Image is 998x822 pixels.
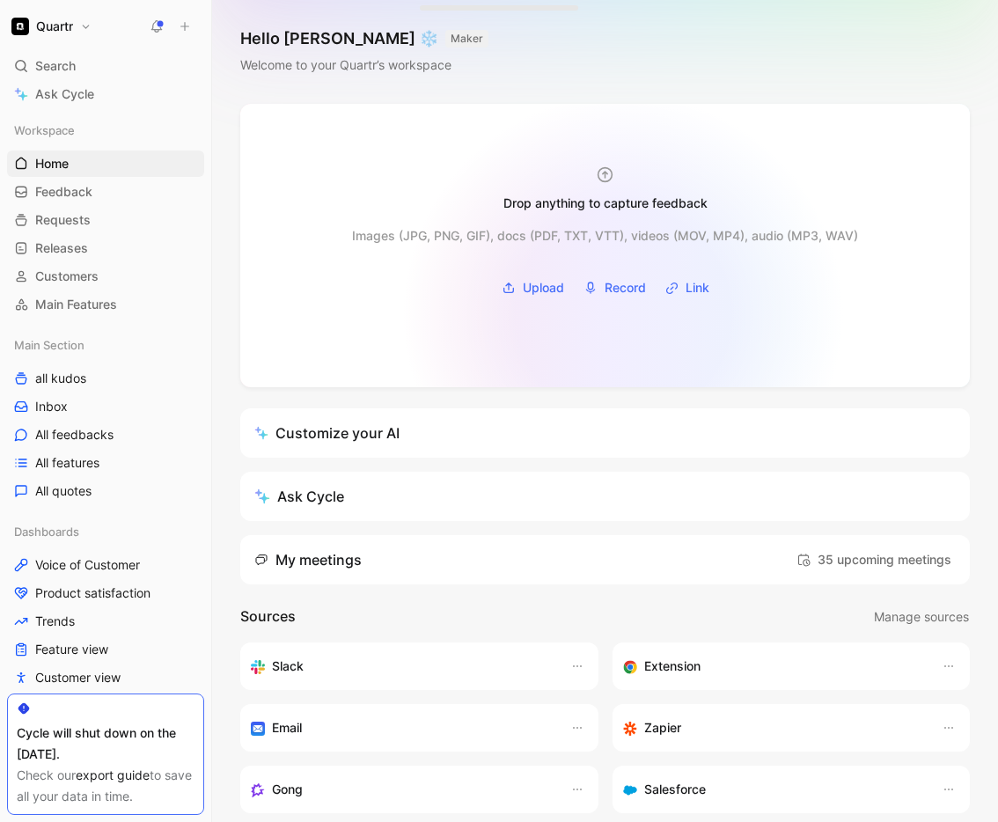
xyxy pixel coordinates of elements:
div: Cycle will shut down on the [DATE]. [17,723,194,765]
button: 35 upcoming meetings [792,546,956,574]
div: Main Sectionall kudosInboxAll feedbacksAll featuresAll quotes [7,332,204,504]
a: Voice of Customer [7,552,204,578]
span: Customers [35,268,99,285]
div: Dashboards [7,518,204,545]
div: Welcome to your Quartr’s workspace [240,55,488,76]
h3: Slack [272,656,304,677]
div: Capture feedback from your incoming calls [251,779,553,800]
a: Releases [7,235,204,261]
div: Forward emails to your feedback inbox [251,717,553,738]
div: Check our to save all your data in time. [17,765,194,807]
span: Manage sources [874,606,969,628]
a: Main Features [7,291,204,318]
h2: Sources [240,605,296,628]
h3: Email [272,717,302,738]
a: Feature view [7,636,204,663]
a: all kudos [7,365,204,392]
span: Trends [35,613,75,630]
div: Workspace [7,117,204,143]
div: DashboardsVoice of CustomerProduct satisfactionTrendsFeature viewCustomer view [7,518,204,691]
span: Customer view [35,669,121,686]
span: Main Section [14,336,84,354]
span: Home [35,155,69,172]
span: Requests [35,211,91,229]
div: Drop anything to capture feedback [503,193,708,214]
h3: Salesforce [644,779,706,800]
div: Images (JPG, PNG, GIF), docs (PDF, TXT, VTT), videos (MOV, MP4), audio (MP3, WAV) [352,225,858,246]
div: Search [7,53,204,79]
span: Upload [523,277,564,298]
a: Product satisfaction [7,580,204,606]
button: Record [577,275,652,301]
h3: Gong [272,779,303,800]
span: All features [35,454,99,472]
a: All features [7,450,204,476]
span: Voice of Customer [35,556,140,574]
button: MAKER [445,30,488,48]
span: Workspace [14,121,75,139]
a: Inbox [7,393,204,420]
span: Record [605,277,646,298]
a: Customer view [7,664,204,691]
button: Link [659,275,715,301]
a: Home [7,150,204,177]
span: All feedbacks [35,426,114,444]
div: Sync your customers, send feedback and get updates in Slack [251,656,553,677]
span: Inbox [35,398,68,415]
div: Ask Cycle [254,486,344,507]
div: Capture feedback from anywhere on the web [623,656,925,677]
span: Search [35,55,76,77]
span: Main Features [35,296,117,313]
div: My meetings [254,549,362,570]
h1: Quartr [36,18,73,34]
span: Dashboards [14,523,79,540]
button: Manage sources [873,605,970,628]
a: All quotes [7,478,204,504]
a: Feedback [7,179,204,205]
button: Upload [495,275,570,301]
a: export guide [76,767,150,782]
div: Customize your AI [254,422,400,444]
button: Ask Cycle [240,472,970,521]
a: Ask Cycle [7,81,204,107]
a: Customers [7,263,204,290]
span: Releases [35,239,88,257]
a: Customize your AI [240,408,970,458]
a: Requests [7,207,204,233]
a: Trends [7,608,204,635]
span: Feature view [35,641,108,658]
span: all kudos [35,370,86,387]
span: Link [686,277,709,298]
span: Ask Cycle [35,84,94,105]
h3: Zapier [644,717,681,738]
h3: Extension [644,656,701,677]
span: 35 upcoming meetings [796,549,951,570]
div: Main Section [7,332,204,358]
a: All feedbacks [7,422,204,448]
span: Feedback [35,183,92,201]
span: Product satisfaction [35,584,150,602]
span: All quotes [35,482,92,500]
div: Capture feedback from thousands of sources with Zapier (survey results, recordings, sheets, etc). [623,717,925,738]
button: QuartrQuartr [7,14,96,39]
img: Quartr [11,18,29,35]
h1: Hello [PERSON_NAME] ❄️ [240,28,488,49]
